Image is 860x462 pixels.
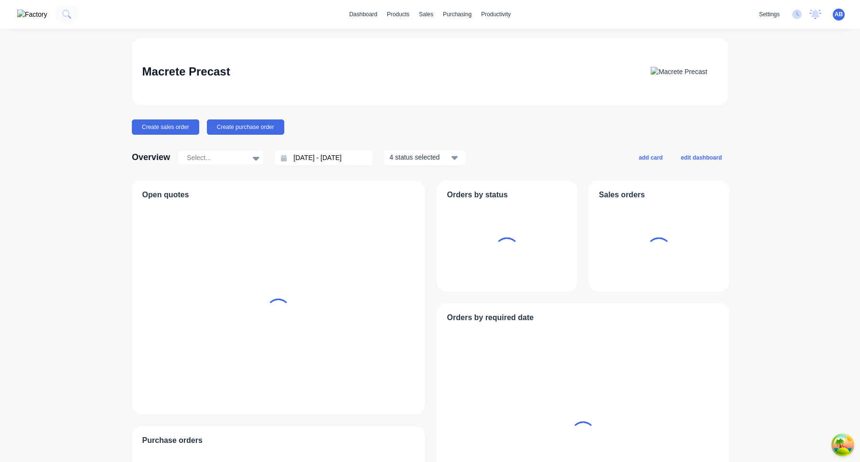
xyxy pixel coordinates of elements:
[833,435,852,454] button: Open Tanstack query devtools
[835,10,843,19] span: AB
[132,119,199,135] button: Create sales order
[754,7,785,21] div: settings
[207,119,284,135] button: Create purchase order
[384,150,465,165] button: 4 status selected
[675,151,728,163] button: edit dashboard
[633,151,669,163] button: add card
[447,189,508,201] span: Orders by status
[476,7,516,21] div: productivity
[599,189,645,201] span: Sales orders
[344,7,382,21] a: dashboard
[438,7,476,21] div: purchasing
[414,7,438,21] div: sales
[142,62,230,81] div: Macrete Precast
[447,312,534,323] span: Orders by required date
[142,189,189,201] span: Open quotes
[382,7,414,21] div: products
[651,67,707,77] img: Macrete Precast
[389,152,450,162] div: 4 status selected
[132,148,170,167] div: Overview
[17,10,47,20] img: Factory
[142,435,203,446] span: Purchase orders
